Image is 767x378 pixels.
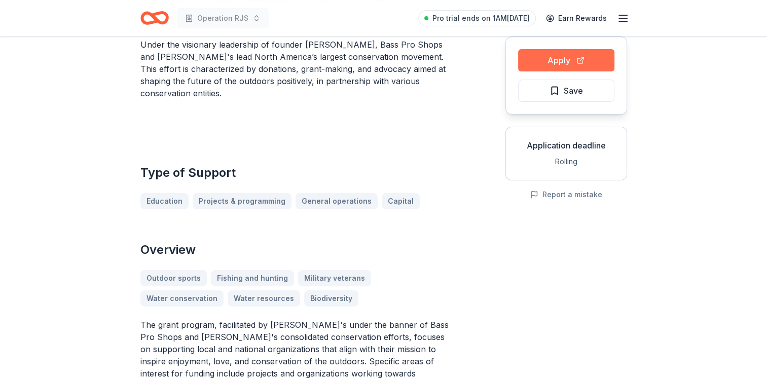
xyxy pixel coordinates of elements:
span: Pro trial ends on 1AM[DATE] [432,12,530,24]
a: Capital [382,193,420,209]
button: Apply [518,49,614,71]
span: Operation RJS [197,12,248,24]
a: Home [140,6,169,30]
a: Education [140,193,189,209]
a: Pro trial ends on 1AM[DATE] [418,10,536,26]
h2: Type of Support [140,165,457,181]
p: Under the visionary leadership of founder [PERSON_NAME], Bass Pro Shops and [PERSON_NAME]'s lead ... [140,39,457,99]
div: Application deadline [514,139,618,152]
a: General operations [296,193,378,209]
button: Save [518,80,614,102]
a: Earn Rewards [540,9,613,27]
a: Projects & programming [193,193,291,209]
div: Rolling [514,156,618,168]
button: Report a mistake [530,188,602,201]
h2: Overview [140,242,457,258]
span: Save [564,84,583,97]
button: Operation RJS [177,8,269,28]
